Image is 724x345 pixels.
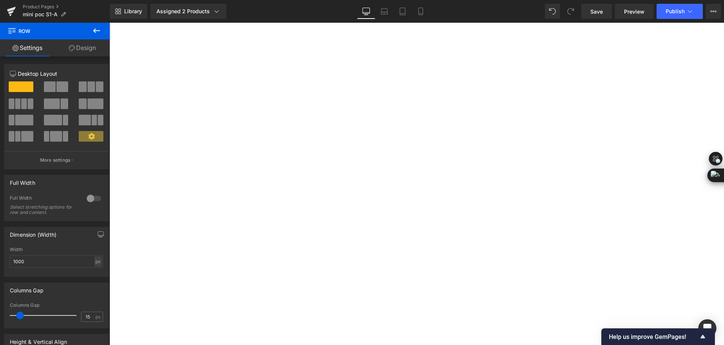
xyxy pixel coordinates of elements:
p: More settings [40,157,70,164]
div: Full Width [10,195,79,203]
button: Undo [545,4,560,19]
a: Desktop [357,4,375,19]
button: More [706,4,721,19]
a: Design [55,39,110,56]
div: Columns Gap [10,303,103,308]
span: Library [124,8,142,15]
a: Laptop [375,4,393,19]
a: Tablet [393,4,412,19]
div: Select stretching options for row and content. [10,205,78,215]
span: Help us improve GemPages! [609,333,698,340]
span: mini poc S1-A [23,11,58,17]
span: Row [8,23,83,39]
a: Product Pages [23,4,110,10]
input: auto [10,255,103,268]
div: Height & Vertical Align [10,334,67,345]
div: px [94,256,102,267]
div: Open Intercom Messenger [698,319,716,337]
div: Width [10,247,103,252]
button: More settings [5,151,108,169]
div: Full Width [10,175,35,186]
a: New Library [110,4,147,19]
span: Save [590,8,603,16]
div: Dimension (Width) [10,227,56,238]
span: px [95,314,102,319]
a: Preview [615,4,654,19]
button: Publish [657,4,703,19]
div: Assigned 2 Products [156,8,220,15]
span: Preview [624,8,644,16]
div: Columns Gap [10,283,44,293]
span: Publish [666,8,685,14]
button: Show survey - Help us improve GemPages! [609,332,707,341]
p: Desktop Layout [10,70,103,78]
button: Redo [563,4,578,19]
a: Mobile [412,4,430,19]
iframe: To enrich screen reader interactions, please activate Accessibility in Grammarly extension settings [109,23,724,345]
